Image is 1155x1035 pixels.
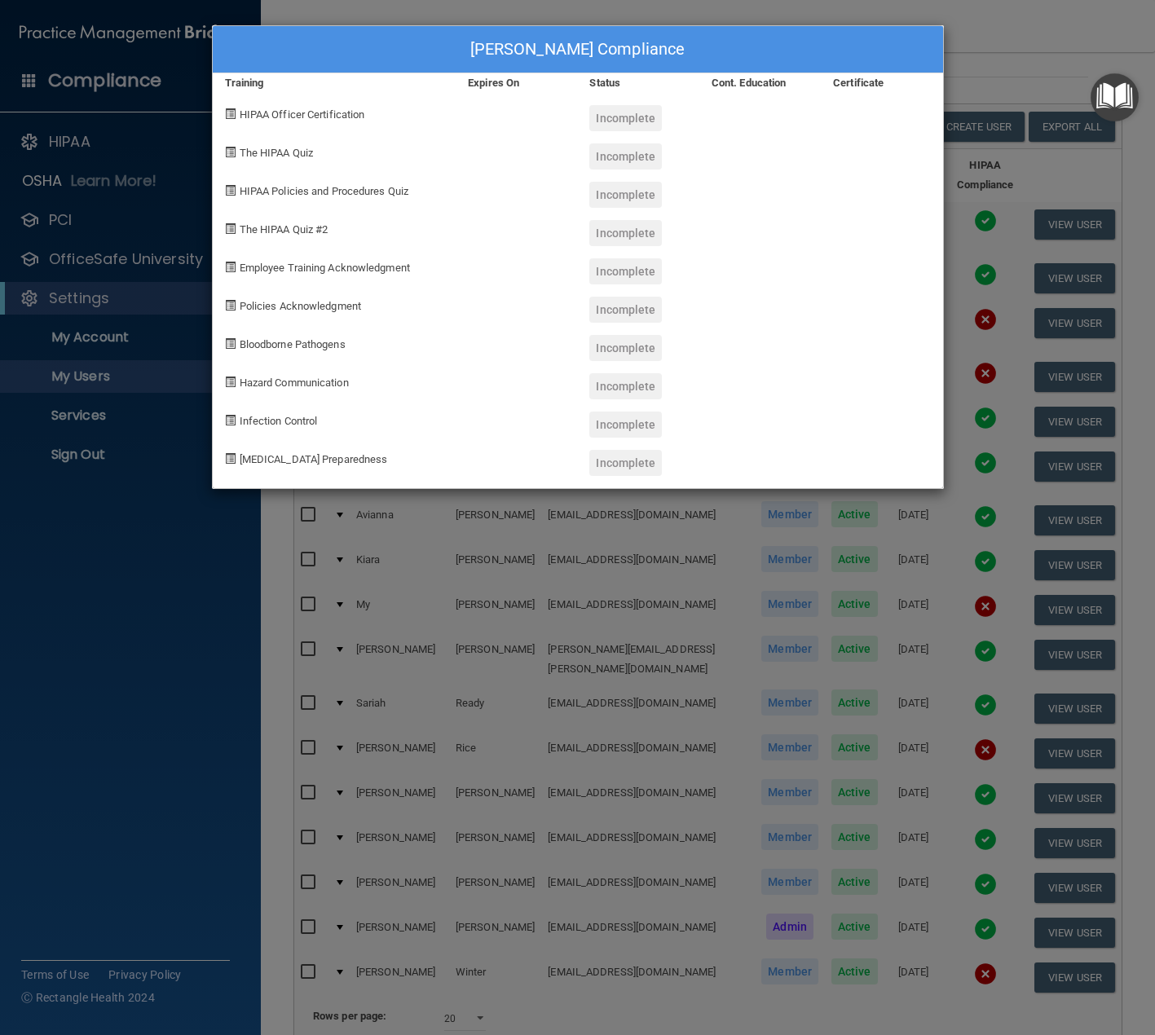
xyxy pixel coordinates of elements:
div: Incomplete [589,450,662,476]
div: Cont. Education [699,73,821,93]
span: Bloodborne Pathogens [240,338,346,350]
div: Training [213,73,456,93]
span: HIPAA Policies and Procedures Quiz [240,185,408,197]
div: Incomplete [589,143,662,170]
div: Incomplete [589,105,662,131]
div: Incomplete [589,182,662,208]
div: Incomplete [589,373,662,399]
span: The HIPAA Quiz [240,147,313,159]
div: Expires On [456,73,577,93]
span: Hazard Communication [240,377,349,389]
span: Policies Acknowledgment [240,300,361,312]
iframe: Drift Widget Chat Controller [873,919,1135,984]
div: [PERSON_NAME] Compliance [213,26,943,73]
div: Incomplete [589,335,662,361]
div: Incomplete [589,297,662,323]
span: Infection Control [240,415,318,427]
div: Incomplete [589,412,662,438]
div: Incomplete [589,220,662,246]
div: Incomplete [589,258,662,284]
span: HIPAA Officer Certification [240,108,365,121]
div: Certificate [821,73,942,93]
span: Employee Training Acknowledgment [240,262,410,274]
span: [MEDICAL_DATA] Preparedness [240,453,388,465]
div: Status [577,73,699,93]
button: Open Resource Center [1091,73,1139,121]
span: The HIPAA Quiz #2 [240,223,328,236]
